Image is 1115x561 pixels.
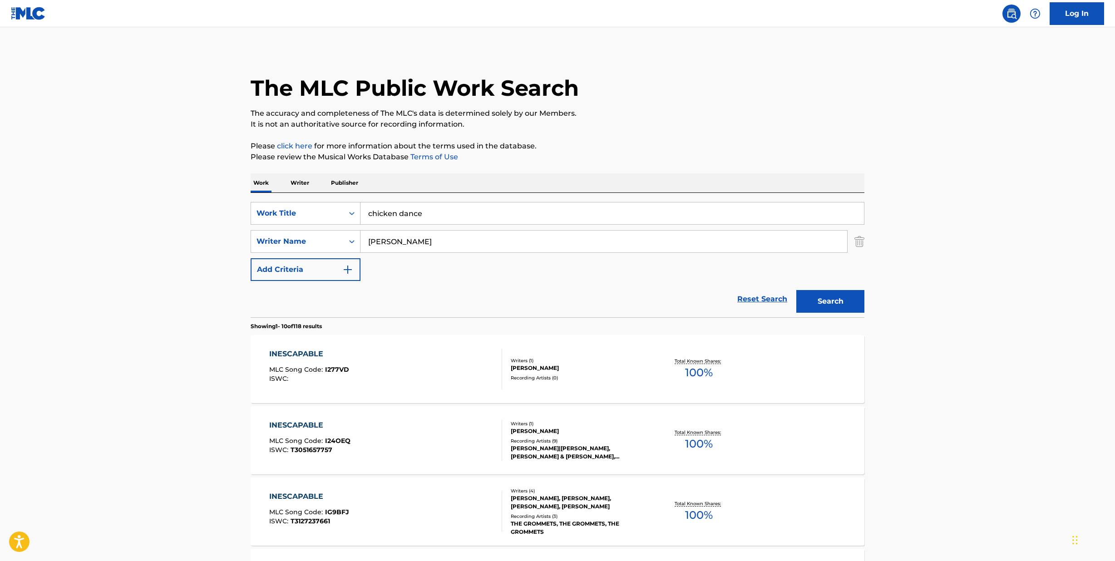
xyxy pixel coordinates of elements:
span: I277VD [325,365,349,374]
div: Recording Artists ( 3 ) [511,513,648,520]
span: I24OEQ [325,437,350,445]
div: Writers ( 4 ) [511,487,648,494]
div: INESCAPABLE [269,349,349,359]
span: T3051657757 [291,446,332,454]
a: INESCAPABLEMLC Song Code:I277VDISWC:Writers (1)[PERSON_NAME]Recording Artists (0)Total Known Shar... [251,335,864,403]
button: Search [796,290,864,313]
div: Recording Artists ( 9 ) [511,438,648,444]
img: help [1030,8,1041,19]
a: click here [277,142,312,150]
span: 100 % [685,364,713,381]
div: THE GROMMETS, THE GROMMETS, THE GROMMETS [511,520,648,536]
img: Delete Criterion [854,230,864,253]
div: Help [1026,5,1044,23]
a: INESCAPABLEMLC Song Code:IG9BFJISWC:T3127237661Writers (4)[PERSON_NAME], [PERSON_NAME], [PERSON_N... [251,477,864,546]
iframe: Chat Widget [1070,517,1115,561]
span: 100 % [685,436,713,452]
div: [PERSON_NAME] [511,427,648,435]
p: Please review the Musical Works Database [251,152,864,162]
span: T3127237661 [291,517,330,525]
p: Total Known Shares: [675,429,723,436]
span: 100 % [685,507,713,523]
span: ISWC : [269,517,291,525]
span: ISWC : [269,446,291,454]
p: Publisher [328,173,361,192]
img: MLC Logo [11,7,46,20]
span: IG9BFJ [325,508,349,516]
p: Total Known Shares: [675,358,723,364]
img: search [1006,8,1017,19]
img: 9d2ae6d4665cec9f34b9.svg [342,264,353,275]
p: Showing 1 - 10 of 118 results [251,322,322,330]
h1: The MLC Public Work Search [251,74,579,102]
div: [PERSON_NAME] [511,364,648,372]
p: It is not an authoritative source for recording information. [251,119,864,130]
div: Drag [1072,527,1078,554]
div: Recording Artists ( 0 ) [511,374,648,381]
span: MLC Song Code : [269,508,325,516]
p: Total Known Shares: [675,500,723,507]
a: Reset Search [733,289,792,309]
div: [PERSON_NAME]|[PERSON_NAME], [PERSON_NAME] & [PERSON_NAME], [PERSON_NAME]|[PERSON_NAME], [PERSON_... [511,444,648,461]
div: Work Title [257,208,338,219]
p: Work [251,173,271,192]
button: Add Criteria [251,258,360,281]
div: INESCAPABLE [269,491,349,502]
a: INESCAPABLEMLC Song Code:I24OEQISWC:T3051657757Writers (1)[PERSON_NAME]Recording Artists (9)[PERS... [251,406,864,474]
p: Writer [288,173,312,192]
form: Search Form [251,202,864,317]
div: Writer Name [257,236,338,247]
a: Terms of Use [409,153,458,161]
span: ISWC : [269,374,291,383]
span: MLC Song Code : [269,365,325,374]
p: Please for more information about the terms used in the database. [251,141,864,152]
div: Writers ( 1 ) [511,357,648,364]
div: Writers ( 1 ) [511,420,648,427]
div: INESCAPABLE [269,420,350,431]
a: Log In [1050,2,1104,25]
span: MLC Song Code : [269,437,325,445]
a: Public Search [1002,5,1021,23]
div: [PERSON_NAME], [PERSON_NAME], [PERSON_NAME], [PERSON_NAME] [511,494,648,511]
p: The accuracy and completeness of The MLC's data is determined solely by our Members. [251,108,864,119]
